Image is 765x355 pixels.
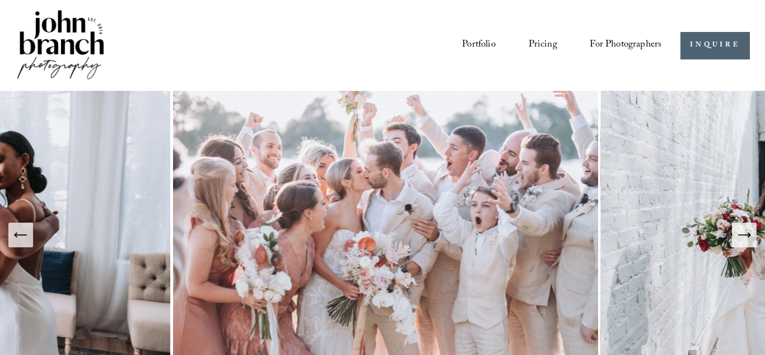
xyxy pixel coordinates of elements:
img: John Branch IV Photography [15,8,106,84]
button: Next Slide [732,223,757,247]
span: For Photographers [590,36,661,55]
a: Pricing [529,35,557,56]
a: Portfolio [462,35,496,56]
button: Previous Slide [8,223,33,247]
a: folder dropdown [590,35,661,56]
a: INQUIRE [680,32,749,59]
